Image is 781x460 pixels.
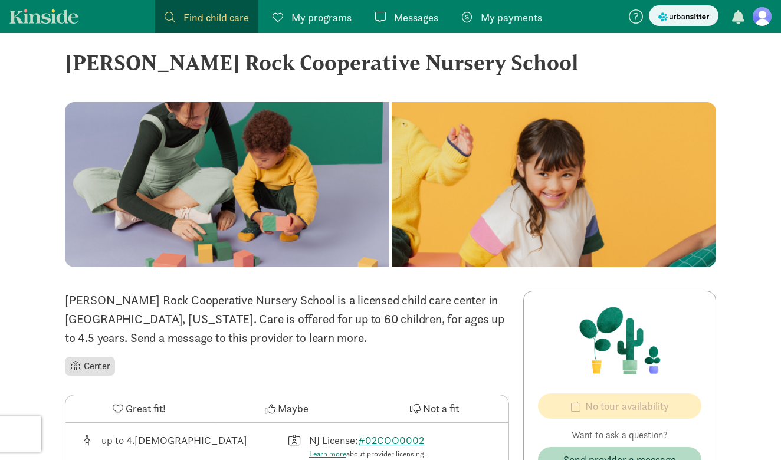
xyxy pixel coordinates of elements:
[183,9,249,25] span: Find child care
[291,9,352,25] span: My programs
[585,398,669,414] span: No tour availability
[481,9,542,25] span: My payments
[278,400,309,416] span: Maybe
[65,47,716,78] div: [PERSON_NAME] Rock Cooperative Nursery School
[538,393,701,419] button: No tour availability
[80,432,287,460] div: Age range for children that this provider cares for
[423,400,459,416] span: Not a fit
[9,9,78,24] a: Kinside
[538,428,701,442] p: Want to ask a question?
[361,395,508,422] button: Not a fit
[358,433,424,447] a: #02COO0002
[65,395,213,422] button: Great fit!
[658,11,709,23] img: urbansitter_logo_small.svg
[394,9,438,25] span: Messages
[101,432,247,460] div: up to 4.[DEMOGRAPHIC_DATA]
[213,395,360,422] button: Maybe
[309,432,429,460] div: NJ License:
[309,449,346,459] a: Learn more
[65,357,115,376] li: Center
[287,432,495,460] div: License number
[65,291,509,347] p: [PERSON_NAME] Rock Cooperative Nursery School is a licensed child care center in [GEOGRAPHIC_DATA...
[126,400,166,416] span: Great fit!
[309,448,429,460] div: about provider licensing.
